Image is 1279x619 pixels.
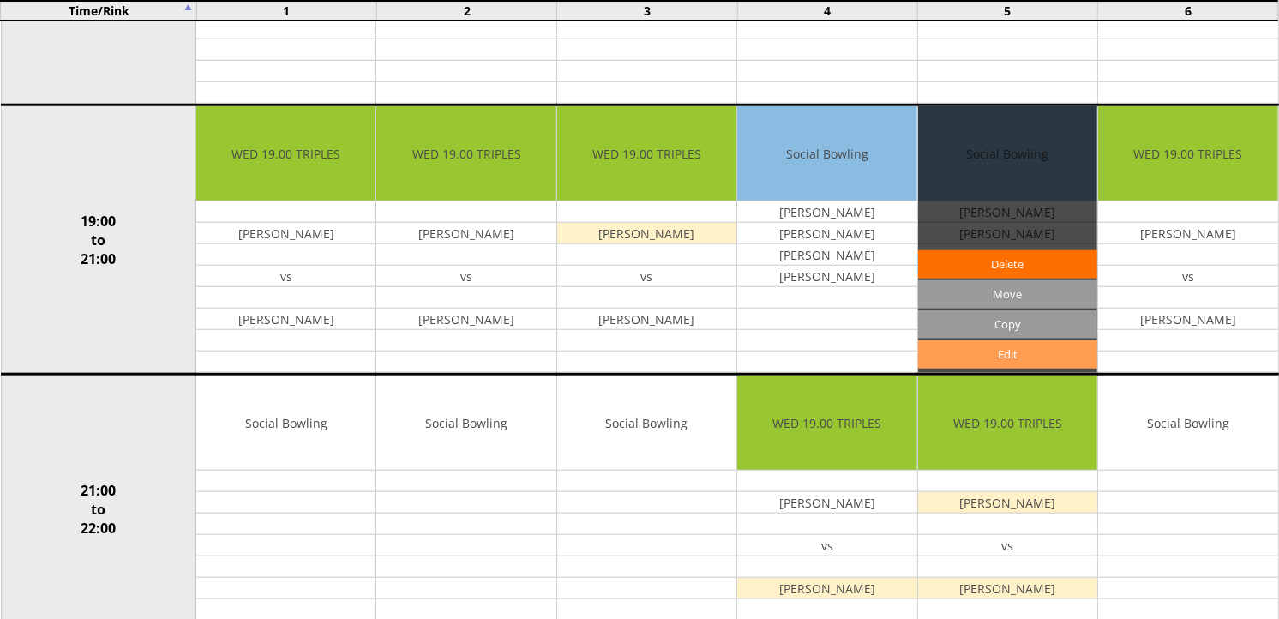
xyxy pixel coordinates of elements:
td: vs [557,266,736,287]
td: Social Bowling [557,376,736,471]
td: vs [737,535,916,556]
td: 5 [917,1,1097,21]
td: Social Bowling [376,376,555,471]
td: 4 [737,1,917,21]
td: [PERSON_NAME] [376,309,555,330]
td: [PERSON_NAME] [557,223,736,244]
input: Copy [918,310,1097,339]
td: 19:00 to 21:00 [1,105,196,375]
td: WED 19.00 TRIPLES [918,376,1097,471]
td: 3 [557,1,737,21]
td: [PERSON_NAME] [918,578,1097,599]
td: [PERSON_NAME] [557,309,736,330]
td: vs [1098,266,1277,287]
td: WED 19.00 TRIPLES [376,106,555,201]
td: 2 [377,1,557,21]
td: [PERSON_NAME] [1098,223,1277,244]
td: Time/Rink [1,1,196,21]
td: Social Bowling [1098,376,1277,471]
td: [PERSON_NAME] [196,223,375,244]
td: [PERSON_NAME] [1098,309,1277,330]
a: Delete [918,250,1097,279]
a: Edit [918,340,1097,369]
td: [PERSON_NAME] [918,492,1097,514]
td: WED 19.00 TRIPLES [737,376,916,471]
input: Move [918,280,1097,309]
td: Social Bowling [737,106,916,201]
td: WED 19.00 TRIPLES [196,106,375,201]
td: WED 19.00 TRIPLES [1098,106,1277,201]
td: [PERSON_NAME] [376,223,555,244]
td: [PERSON_NAME] [737,201,916,223]
td: [PERSON_NAME] [196,309,375,330]
td: [PERSON_NAME] [737,578,916,599]
td: vs [918,535,1097,556]
td: WED 19.00 TRIPLES [557,106,736,201]
td: 1 [196,1,376,21]
td: vs [376,266,555,287]
td: [PERSON_NAME] [737,492,916,514]
td: [PERSON_NAME] [737,244,916,266]
td: [PERSON_NAME] [737,223,916,244]
td: 6 [1098,1,1278,21]
td: Social Bowling [196,376,375,471]
td: vs [196,266,375,287]
td: [PERSON_NAME] [737,266,916,287]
